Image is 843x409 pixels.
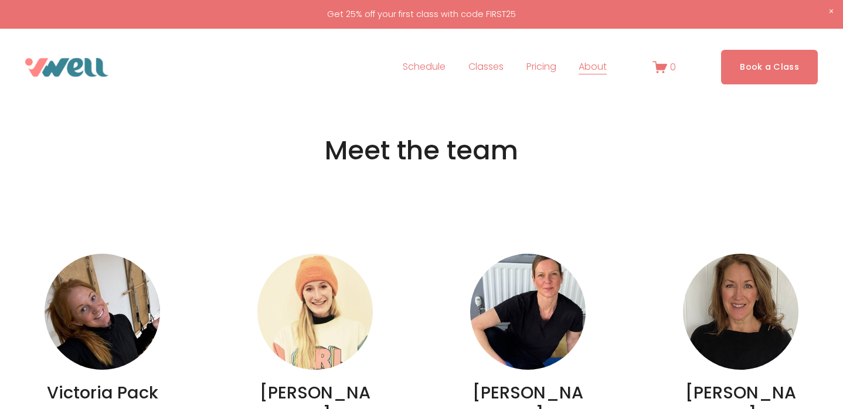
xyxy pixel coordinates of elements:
h2: Victoria Pack [45,382,160,404]
img: Person wearing an orange beanie and a sweater with "GRL PWR" text, smiling. [257,254,373,370]
a: folder dropdown [468,58,504,77]
span: Classes [468,59,504,76]
span: About [579,59,607,76]
a: 0 items in cart [652,60,676,74]
a: folder dropdown [579,58,607,77]
a: Schedule [403,58,446,77]
img: Person sitting on a yoga mat indoors, wearing a black shirt and black pants, with socks. Backgrou... [470,254,586,370]
a: Book a Class [721,50,818,84]
a: Pricing [526,58,556,77]
img: VWell [25,58,108,77]
span: 0 [670,60,676,74]
h2: Meet the team [70,134,773,168]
